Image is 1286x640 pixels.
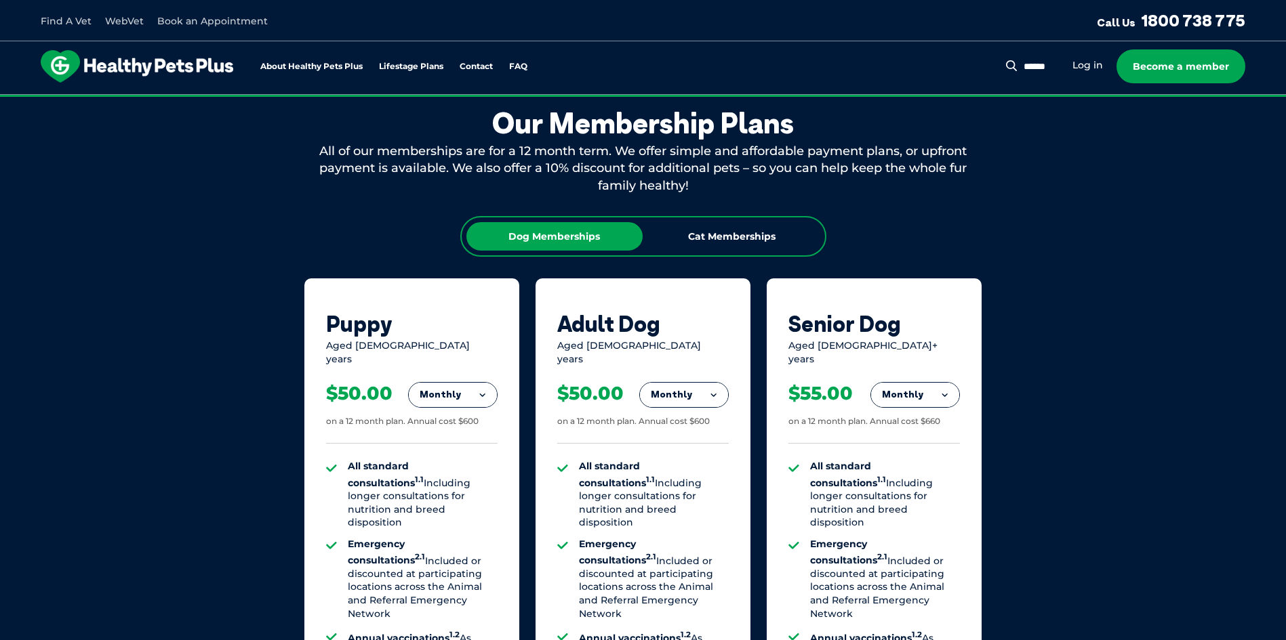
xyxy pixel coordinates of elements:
sup: 1.1 [646,475,655,484]
button: Monthly [409,383,497,407]
button: Search [1003,59,1020,72]
a: Contact [460,62,493,71]
a: Lifestage Plans [379,62,443,71]
div: on a 12 month plan. Annual cost $600 [326,416,479,427]
li: Including longer consultations for nutrition and breed disposition [810,460,960,530]
a: Become a member [1117,49,1245,83]
sup: 2.1 [415,553,425,562]
a: Find A Vet [41,15,92,27]
li: Included or discounted at participating locations across the Animal and Referral Emergency Network [348,538,498,620]
sup: 1.2 [912,630,922,639]
div: on a 12 month plan. Annual cost $660 [788,416,940,427]
li: Included or discounted at participating locations across the Animal and Referral Emergency Network [579,538,729,620]
button: Monthly [871,383,959,407]
strong: Emergency consultations [810,538,887,566]
div: $50.00 [326,382,393,405]
a: FAQ [509,62,527,71]
div: Senior Dog [788,311,960,337]
a: WebVet [105,15,144,27]
div: Aged [DEMOGRAPHIC_DATA] years [557,339,729,366]
div: Cat Memberships [644,222,820,251]
div: Dog Memberships [466,222,643,251]
sup: 1.2 [449,630,460,639]
a: About Healthy Pets Plus [260,62,363,71]
strong: All standard consultations [348,460,424,488]
a: Book an Appointment [157,15,268,27]
div: Aged [DEMOGRAPHIC_DATA]+ years [788,339,960,366]
li: Included or discounted at participating locations across the Animal and Referral Emergency Network [810,538,960,620]
div: Puppy [326,311,498,337]
span: Proactive, preventative wellness program designed to keep your pet healthier and happier for longer [390,95,896,107]
sup: 1.2 [681,630,691,639]
li: Including longer consultations for nutrition and breed disposition [579,460,729,530]
div: on a 12 month plan. Annual cost $600 [557,416,710,427]
div: Aged [DEMOGRAPHIC_DATA] years [326,339,498,366]
img: hpp-logo [41,50,233,83]
div: $55.00 [788,382,853,405]
a: Call Us1800 738 775 [1097,10,1245,30]
sup: 1.1 [877,475,886,484]
sup: 2.1 [646,553,656,562]
strong: All standard consultations [579,460,655,488]
sup: 2.1 [877,553,887,562]
div: $50.00 [557,382,624,405]
div: Our Membership Plans [304,106,982,140]
strong: Emergency consultations [579,538,656,566]
li: Including longer consultations for nutrition and breed disposition [348,460,498,530]
a: Log in [1072,59,1103,72]
strong: All standard consultations [810,460,886,488]
span: Call Us [1097,16,1136,29]
button: Monthly [640,383,728,407]
div: All of our memberships are for a 12 month term. We offer simple and affordable payment plans, or ... [304,143,982,194]
sup: 1.1 [415,475,424,484]
strong: Emergency consultations [348,538,425,566]
div: Adult Dog [557,311,729,337]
